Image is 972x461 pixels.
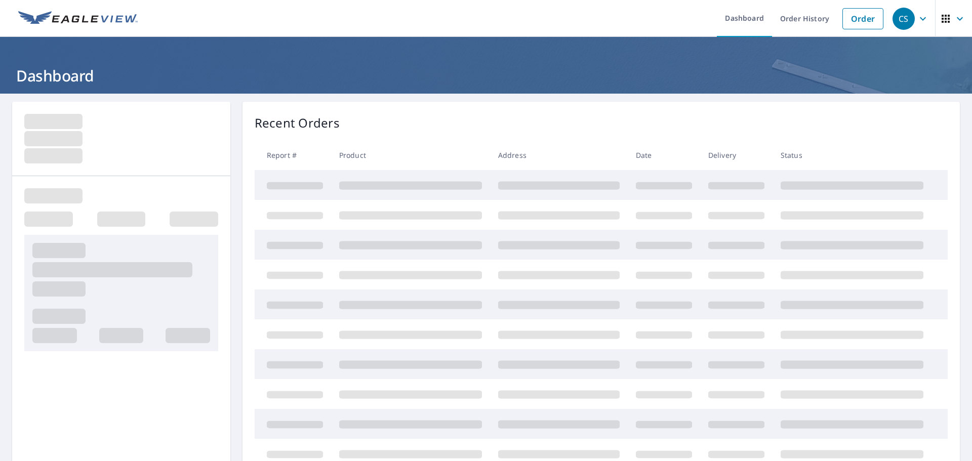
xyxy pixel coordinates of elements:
[331,140,490,170] th: Product
[893,8,915,30] div: CS
[255,114,340,132] p: Recent Orders
[773,140,931,170] th: Status
[842,8,883,29] a: Order
[490,140,628,170] th: Address
[18,11,138,26] img: EV Logo
[700,140,773,170] th: Delivery
[628,140,700,170] th: Date
[12,65,960,86] h1: Dashboard
[255,140,331,170] th: Report #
